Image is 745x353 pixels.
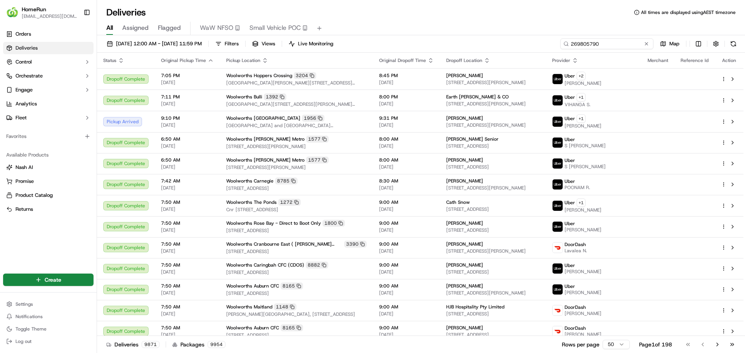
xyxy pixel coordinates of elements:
button: Live Monitoring [285,38,337,49]
span: All [106,23,113,33]
span: 7:50 AM [161,304,214,310]
span: Pickup Location [226,57,260,64]
span: Dropoff Location [446,57,482,64]
span: [PERSON_NAME] [565,207,601,213]
a: Orders [3,28,94,40]
span: WaW NFSO [200,23,233,33]
div: 9871 [142,341,159,348]
button: HomeRunHomeRun[EMAIL_ADDRESS][DOMAIN_NAME] [3,3,80,22]
div: 1392 [264,93,286,100]
div: Deliveries [106,341,159,348]
span: Uber [565,220,575,227]
span: [STREET_ADDRESS][PERSON_NAME] [446,122,540,128]
div: 8165 [281,282,303,289]
span: Product Catalog [16,192,53,199]
span: Live Monitoring [298,40,333,47]
img: uber-new-logo.jpeg [553,284,563,294]
div: 1272 [278,199,301,206]
span: Fleet [16,114,27,121]
span: [DATE] [161,227,214,233]
span: HomeRun [22,5,46,13]
button: Views [249,38,279,49]
button: +1 [577,93,586,102]
span: [DATE] [161,248,214,254]
span: 8:00 AM [379,136,434,142]
span: 7:50 AM [161,325,214,331]
span: [DATE] [161,206,214,212]
span: 7:50 AM [161,199,214,205]
span: [STREET_ADDRESS][PERSON_NAME] [446,79,540,86]
span: Nash AI [16,164,33,171]
span: Original Dropoff Time [379,57,426,64]
img: uber-new-logo.jpeg [553,158,563,169]
span: Cath Snow [446,199,470,205]
span: [STREET_ADDRESS][PERSON_NAME] [226,143,367,150]
span: [STREET_ADDRESS] [226,332,367,338]
span: 9:00 AM [379,199,434,205]
div: 1956 [302,115,324,122]
span: [PERSON_NAME] [565,80,601,86]
span: Settings [16,301,33,307]
button: Nash AI [3,161,94,174]
a: Deliveries [3,42,94,54]
span: Toggle Theme [16,326,47,332]
span: Deliveries [16,45,38,52]
a: Analytics [3,98,94,110]
span: DoorDash [565,241,586,248]
span: [DATE] [161,164,214,170]
span: [PERSON_NAME] [446,241,483,247]
span: [GEOGRAPHIC_DATA][STREET_ADDRESS][PERSON_NAME][GEOGRAPHIC_DATA] [226,101,367,107]
span: [STREET_ADDRESS] [226,227,367,234]
img: uber-new-logo.jpeg [553,201,563,211]
span: [PERSON_NAME] [446,220,483,226]
span: [DATE] [161,290,214,296]
button: Log out [3,336,94,347]
img: uber-new-logo.jpeg [553,117,563,127]
span: Uber [565,73,575,79]
span: Control [16,59,32,65]
span: Original Pickup Time [161,57,206,64]
span: 8:00 PM [379,94,434,100]
span: DoorDash [565,304,586,310]
span: Views [262,40,275,47]
span: [DATE] [379,311,434,317]
span: [PERSON_NAME] [565,123,601,129]
span: [PERSON_NAME] [446,72,483,79]
span: Promise [16,178,34,185]
div: 3390 [344,241,367,248]
span: Uber [565,178,575,184]
span: 6:50 AM [161,157,214,163]
img: doordash_logo_v2.png [553,305,563,315]
span: [PERSON_NAME] Senior [446,136,499,142]
span: [DATE] [161,311,214,317]
span: Uber [565,115,575,122]
span: [PERSON_NAME] [565,227,601,233]
span: Status [103,57,116,64]
span: [DATE] [161,79,214,86]
span: Provider [552,57,570,64]
span: 8:00 AM [379,157,434,163]
a: Product Catalog [6,192,90,199]
button: Fleet [3,112,94,124]
span: [DATE] [161,332,214,338]
span: [STREET_ADDRESS] [446,269,540,275]
div: 1577 [306,157,329,164]
span: Woolworths Caringbah CFC (CDOS) [226,262,304,268]
img: uber-new-logo.jpeg [553,179,563,189]
span: [STREET_ADDRESS] [446,332,540,338]
span: [DATE] [379,248,434,254]
button: Product Catalog [3,189,94,201]
span: [DATE] [161,185,214,191]
span: 9:00 AM [379,283,434,289]
div: Available Products [3,149,94,161]
span: [STREET_ADDRESS] [226,290,367,296]
span: 6:50 AM [161,136,214,142]
span: [DATE] [379,290,434,296]
span: [DATE] [379,227,434,233]
button: Map [657,38,683,49]
span: 7:50 AM [161,220,214,226]
span: Cnr [STREET_ADDRESS] [226,207,367,213]
span: Woolworths [PERSON_NAME] Metro [226,136,305,142]
span: [PERSON_NAME][GEOGRAPHIC_DATA], [STREET_ADDRESS] [226,311,367,317]
button: [EMAIL_ADDRESS][DOMAIN_NAME] [22,13,77,19]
